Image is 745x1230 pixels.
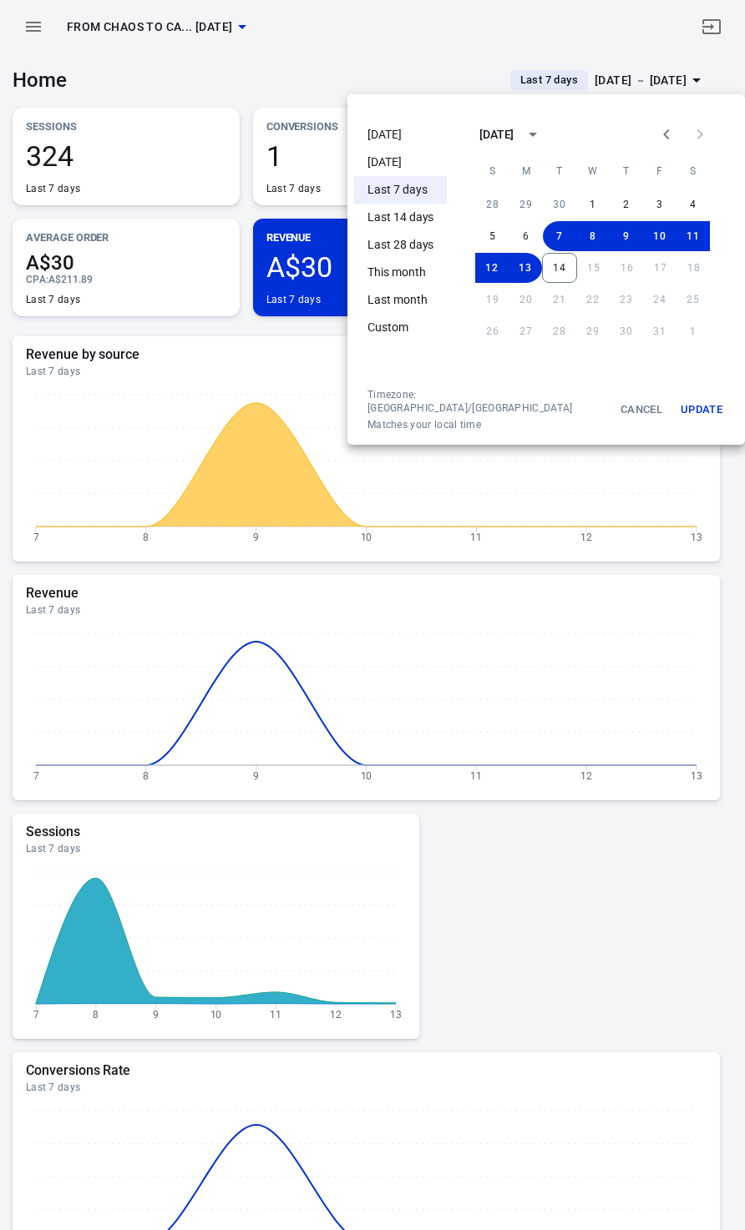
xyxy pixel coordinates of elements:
button: 2 [610,189,643,219]
span: Sunday [478,154,508,188]
span: Saturday [678,154,708,188]
li: [DATE] [354,121,447,149]
li: Last 7 days [354,176,447,204]
span: Matches your local time [367,418,608,431]
button: 9 [610,221,643,251]
button: 8 [576,221,610,251]
button: 29 [509,189,543,219]
button: calendar view is open, switch to year view [519,120,547,149]
button: Previous month [650,118,683,151]
div: [DATE] [479,126,514,144]
button: 13 [509,253,542,283]
button: 4 [677,189,710,219]
li: Last month [354,286,447,314]
button: 14 [542,253,577,283]
span: Tuesday [545,154,575,188]
button: Update [675,388,728,431]
li: Last 14 days [354,204,447,231]
button: 6 [509,221,543,251]
li: [DATE] [354,149,447,176]
button: 28 [476,189,509,219]
button: Cancel [615,388,668,431]
span: Friday [645,154,675,188]
button: 7 [543,221,576,251]
li: Custom [354,314,447,341]
li: Last 28 days [354,231,447,259]
span: Monday [511,154,541,188]
button: 5 [476,221,509,251]
li: This month [354,259,447,286]
button: 10 [643,221,677,251]
span: Thursday [611,154,641,188]
button: 3 [643,189,677,219]
div: Timezone: [GEOGRAPHIC_DATA]/[GEOGRAPHIC_DATA] [367,388,608,415]
button: 1 [576,189,610,219]
button: 30 [543,189,576,219]
span: Wednesday [578,154,608,188]
button: 11 [677,221,710,251]
button: 12 [475,253,509,283]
